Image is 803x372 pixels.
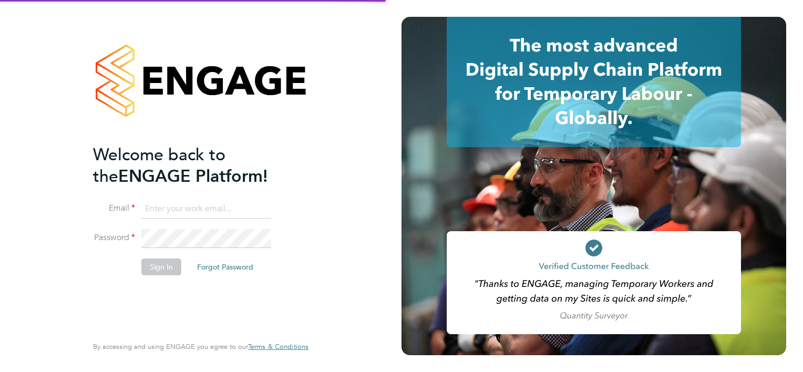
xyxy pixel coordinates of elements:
[93,144,298,187] h2: ENGAGE Platform!
[248,343,308,351] a: Terms & Conditions
[141,259,181,275] button: Sign In
[93,203,135,214] label: Email
[141,200,271,219] input: Enter your work email...
[93,144,225,187] span: Welcome back to the
[93,232,135,243] label: Password
[93,342,308,351] span: By accessing and using ENGAGE you agree to our
[189,259,262,275] button: Forgot Password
